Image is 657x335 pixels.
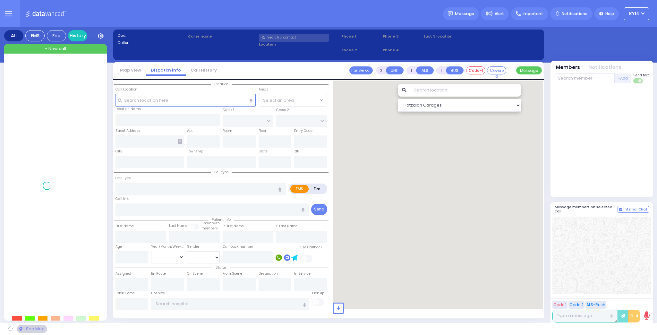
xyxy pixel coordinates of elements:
label: Fire [308,185,326,193]
span: Alert [495,11,504,17]
span: Select an area [263,97,294,104]
button: Code 1 [552,301,567,309]
label: Turn off text [633,78,644,84]
label: Cross 2 [276,107,289,113]
button: KY14 [624,7,649,20]
span: Other building occupants [178,139,182,144]
label: Cad: [117,33,186,38]
label: Call Type [115,176,131,181]
span: Help [605,11,614,17]
label: Street Address [115,128,140,133]
label: P Last Name [276,224,297,229]
span: Status [212,265,230,270]
div: See map [17,325,47,333]
label: Last Name [169,223,187,228]
label: First Name [115,224,134,229]
button: Message [516,66,542,74]
label: On Scene [187,271,203,276]
label: En Route [151,271,166,276]
span: members [201,226,218,231]
label: P First Name [223,224,244,229]
label: Call Location [115,87,137,92]
label: In Service [294,271,311,276]
input: Search member [555,73,615,83]
a: History [68,30,87,41]
label: Room [223,128,232,133]
h5: Message members on selected call [555,205,618,213]
div: Fire [47,30,66,41]
button: ALS-Rush [585,301,606,309]
span: Phone 1 [341,34,380,39]
label: Location [259,42,339,47]
span: Important [523,11,543,17]
button: Covered [487,66,506,74]
label: Cross 1 [223,107,234,113]
label: From Scene [223,271,242,276]
span: Phone 2 [341,47,380,53]
a: Dispatch info [146,67,186,73]
label: City [115,149,122,154]
button: ALS [416,66,434,74]
label: Last 3 location [424,34,482,39]
button: Notifications [588,64,621,71]
button: Send [311,204,327,215]
label: Pick up [312,291,324,296]
input: Search location here [115,94,256,106]
label: Assigned [115,271,131,276]
input: Search location [410,84,521,97]
label: Hospital [151,291,165,296]
small: Share with [201,221,220,226]
img: Logo [25,10,68,18]
label: Destination [259,271,278,276]
button: BUS [446,66,464,74]
a: Call History [186,67,222,73]
button: Code 2 [568,301,584,309]
label: Caller name [188,34,257,39]
label: Age [115,244,122,249]
img: message.svg [448,11,453,16]
span: Message [455,11,474,17]
span: + New call [45,46,66,52]
span: Phone 4 [383,47,422,53]
button: Members [556,64,580,71]
label: Apt [187,128,193,133]
div: Year/Month/Week/Day [151,244,184,249]
a: Map View [115,67,146,73]
label: Entry Code [294,128,312,133]
span: Patient info [209,217,234,222]
span: Call type [211,170,232,175]
label: ZIP [294,149,299,154]
span: Internal Chat [624,207,647,212]
input: Search a contact [259,34,329,42]
label: Use Callback [300,245,322,250]
div: EMS [25,30,45,41]
label: Areas [259,87,268,92]
span: KY14 [629,11,639,17]
span: Phone 3 [383,34,422,39]
label: Floor [259,128,266,133]
label: Call Info [115,196,129,202]
button: Code-1 [466,66,485,74]
input: Search hospital [151,298,309,310]
span: Send text [633,73,649,78]
label: Call back number [223,244,253,249]
img: comment-alt.png [619,208,622,211]
span: Notifications [562,11,587,17]
label: Back Home [115,291,135,296]
label: Location Name [115,107,141,112]
button: UNIT [386,66,404,74]
label: Caller: [117,40,186,46]
div: All [4,30,23,41]
button: Internal Chat [618,206,649,213]
label: Gender [187,244,199,249]
span: Location [211,82,232,87]
label: State [259,149,268,154]
label: EMS [290,185,309,193]
button: Transfer call [349,66,373,74]
label: Township [187,149,203,154]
